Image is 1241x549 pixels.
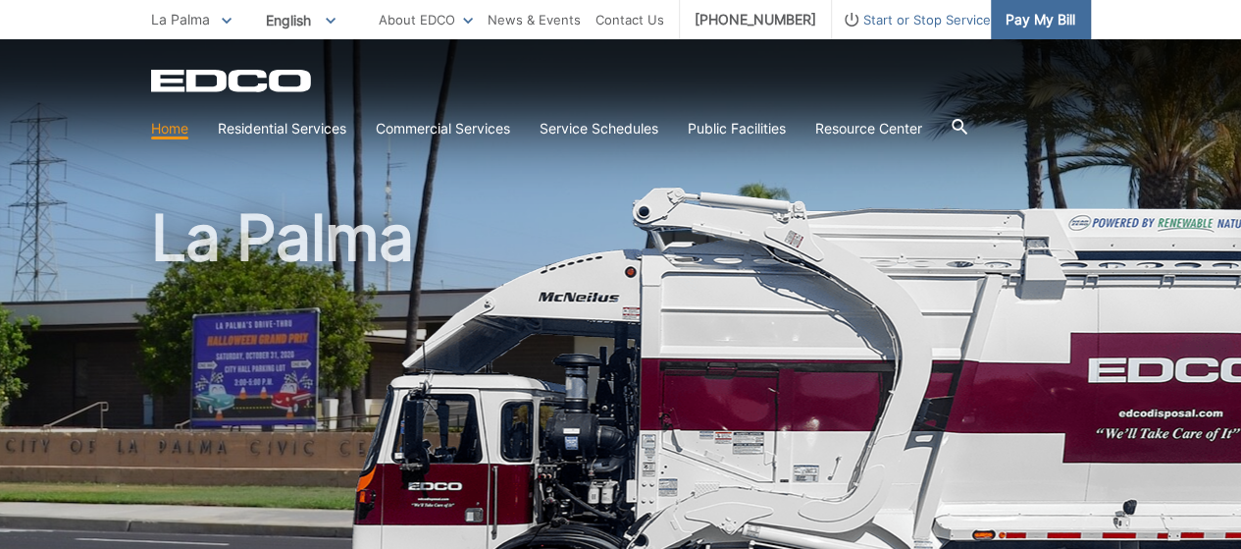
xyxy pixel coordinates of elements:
[379,9,473,30] a: About EDCO
[376,118,510,139] a: Commercial Services
[1006,9,1075,30] span: Pay My Bill
[688,118,786,139] a: Public Facilities
[151,118,188,139] a: Home
[595,9,664,30] a: Contact Us
[218,118,346,139] a: Residential Services
[151,11,210,27] span: La Palma
[540,118,658,139] a: Service Schedules
[251,4,350,36] span: English
[815,118,922,139] a: Resource Center
[151,69,314,92] a: EDCD logo. Return to the homepage.
[488,9,581,30] a: News & Events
